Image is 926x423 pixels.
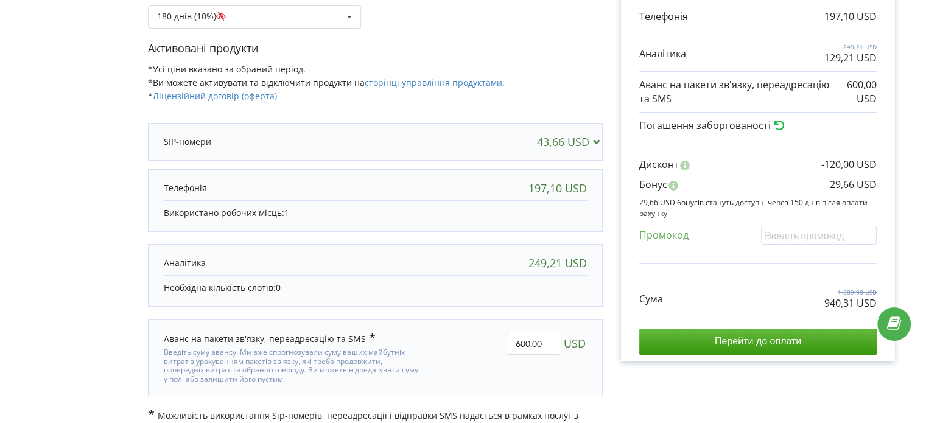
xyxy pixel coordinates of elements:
div: 249,21 USD [528,257,587,269]
p: 29,66 USD [830,178,877,192]
span: 0 [276,282,281,293]
p: Сума [639,292,663,306]
span: *Усі ціни вказано за обраний період. [148,63,306,75]
p: Аналітика [164,257,206,269]
p: Телефонія [164,182,207,194]
p: Промокод [639,228,689,242]
span: 1 [284,207,289,218]
a: Ліцензійний договір (оферта) [153,90,277,102]
div: 43,66 USD [537,136,605,148]
p: 600,00 USD [832,78,877,106]
p: Погашення заборгованості [639,119,787,133]
p: -120,00 USD [821,158,877,172]
p: Аванс на пакети зв'язку, переадресацію та SMS [639,78,832,106]
input: Введіть промокод [761,226,877,245]
p: 940,31 USD [824,296,877,310]
p: 1 089,98 USD [824,288,877,296]
div: 197,10 USD [528,182,587,194]
p: 29,66 USD бонусів стануть доступні через 150 днів після оплати рахунку [639,197,877,218]
p: Аналітика [639,47,686,61]
p: 197,10 USD [824,10,877,24]
p: Бонус [639,178,667,192]
div: Введіть суму авансу. Ми вже спрогнозували суму ваших майбутніх витрат з урахуванням пакетів зв'яз... [164,345,422,383]
p: SIP-номери [164,136,211,148]
span: USD [564,332,586,355]
p: 129,21 USD [824,51,877,65]
div: 180 днів (10%) [157,12,233,21]
p: Необхідна кількість слотів: [164,282,587,294]
a: сторінці управління продуктами. [365,77,505,88]
p: Телефонія [639,10,688,24]
p: Активовані продукти [148,41,603,57]
div: Аванс на пакети зв'язку, переадресацію та SMS [164,332,376,345]
p: Використано робочих місць: [164,207,587,219]
p: 249,21 USD [824,43,877,51]
span: *Ви можете активувати та відключити продукти на [148,77,505,88]
p: Дисконт [639,158,679,172]
input: Перейти до оплати [639,329,877,354]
